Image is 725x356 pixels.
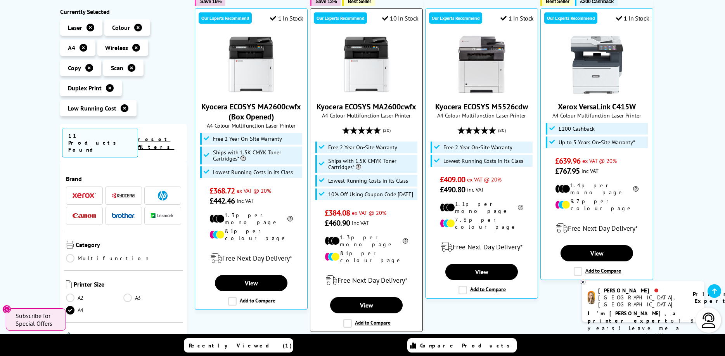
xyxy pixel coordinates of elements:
[328,178,408,184] span: Lowest Running Costs in its Class
[337,88,396,95] a: Kyocera ECOSYS MA2600cwfx
[66,241,74,249] img: Category
[112,191,135,200] a: Kyocera
[440,185,465,195] span: £490.80
[68,44,75,52] span: A4
[314,112,419,119] span: A4 Colour Multifunction Laser Printer
[498,123,506,138] span: (80)
[559,139,635,145] span: Up to 5 Years On-Site Warranty*
[435,102,528,112] a: Kyocera ECOSYS M5526cdw
[199,247,303,269] div: modal_delivery
[574,267,621,276] label: Add to Compare
[568,36,626,94] img: Xerox VersaLink C415W
[270,14,303,22] div: 1 In Stock
[222,88,280,95] a: Kyocera ECOSYS MA2600cwfx (Box Opened)
[467,186,484,193] span: inc VAT
[66,294,124,302] a: A2
[343,319,391,328] label: Add to Compare
[2,305,11,314] button: Close
[328,158,416,170] span: Ships with 1.5K CMYK Toner Cartridges*
[112,193,135,199] img: Kyocera
[151,211,174,221] a: Lexmark
[73,191,96,200] a: Xerox
[60,8,187,16] div: Currently Selected
[209,228,293,242] li: 8.1p per colour page
[352,209,386,216] span: ex VAT @ 20%
[588,291,595,304] img: amy-livechat.png
[314,270,419,291] div: modal_delivery
[429,236,534,258] div: modal_delivery
[598,294,683,308] div: [GEOGRAPHIC_DATA], [GEOGRAPHIC_DATA]
[467,176,502,183] span: ex VAT @ 20%
[582,157,617,164] span: ex VAT @ 20%
[555,182,638,196] li: 1.4p per mono page
[453,36,511,94] img: Kyocera ECOSYS M5526cdw
[209,186,235,196] span: £368.72
[74,280,182,290] span: Printer Size
[588,310,699,347] p: of 8 years! Leave me a message and I'll respond ASAP
[544,12,597,24] div: Our Experts Recommend
[588,310,678,324] b: I'm [PERSON_NAME], a printer expert
[151,214,174,218] img: Lexmark
[616,14,649,22] div: 1 In Stock
[328,144,397,150] span: Free 2 Year On-Site Warranty
[158,191,168,200] img: HP
[222,36,280,94] img: Kyocera ECOSYS MA2600cwfx (Box Opened)
[500,14,534,22] div: 1 In Stock
[330,297,402,313] a: View
[189,342,292,349] span: Recently Viewed (1)
[213,149,301,162] span: Ships with 1.5K CMYK Toner Cartridges*
[545,112,649,119] span: A4 Colour Multifunction Laser Printer
[62,128,138,157] span: 11 Products Found
[151,191,174,200] a: HP
[443,144,512,150] span: Free 2 Year On-Site Warranty
[420,342,514,349] span: Compare Products
[74,332,182,342] span: Colour or Mono
[407,338,517,353] a: Compare Products
[213,136,282,142] span: Free 2 Year On-Site Warranty
[66,175,182,183] span: Brand
[314,12,367,24] div: Our Experts Recommend
[215,275,287,291] a: View
[68,104,116,112] span: Low Running Cost
[228,297,275,306] label: Add to Compare
[66,332,72,340] img: Colour or Mono
[237,197,254,204] span: inc VAT
[701,313,716,328] img: user-headset-light.svg
[445,264,517,280] a: View
[105,44,128,52] span: Wireless
[317,102,416,112] a: Kyocera ECOSYS MA2600cwfx
[237,187,271,194] span: ex VAT @ 20%
[199,12,252,24] div: Our Experts Recommend
[545,218,649,239] div: modal_delivery
[123,294,181,302] a: A3
[138,136,174,150] a: reset filters
[201,102,301,122] a: Kyocera ECOSYS MA2600cwfx (Box Opened)
[112,24,130,31] span: Colour
[459,286,506,294] label: Add to Compare
[16,312,58,327] span: Subscribe for Special Offers
[555,166,580,176] span: £767.95
[199,122,303,129] span: A4 Colour Multifunction Laser Printer
[112,213,135,218] img: Brother
[429,12,482,24] div: Our Experts Recommend
[66,306,124,315] a: A4
[568,88,626,95] a: Xerox VersaLink C415W
[73,213,96,218] img: Canon
[453,88,511,95] a: Kyocera ECOSYS M5526cdw
[325,250,408,264] li: 8.1p per colour page
[561,245,633,261] a: View
[325,218,350,228] span: £460.90
[558,102,636,112] a: Xerox VersaLink C415W
[383,123,391,138] span: (20)
[325,234,408,248] li: 1.3p per mono page
[337,36,396,94] img: Kyocera ECOSYS MA2600cwfx
[325,208,350,218] span: £384.08
[68,64,81,72] span: Copy
[111,64,123,72] span: Scan
[352,219,369,226] span: inc VAT
[443,158,523,164] span: Lowest Running Costs in its Class
[555,198,638,212] li: 9.7p per colour page
[581,167,599,175] span: inc VAT
[209,196,235,206] span: £442.46
[440,216,523,230] li: 7.6p per colour page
